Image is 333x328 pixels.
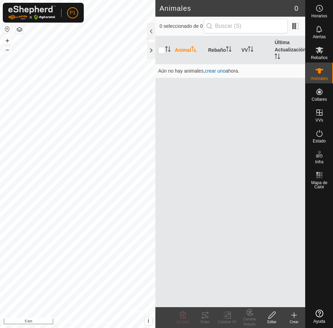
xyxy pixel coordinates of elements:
[177,320,189,324] font: Eliminar
[6,37,9,44] font: +
[267,320,276,324] font: Editar
[243,317,256,326] font: Cambiar Rebaño
[306,307,333,326] a: Ayuda
[311,55,327,60] font: Rebaños
[148,318,149,324] font: i
[205,36,239,64] th: Rebaño
[311,76,328,81] font: Animales
[204,19,288,33] input: Buscar (S)
[90,319,113,325] a: Contáctanos
[42,319,82,325] a: Política de Privacidad
[160,5,191,12] font: Animales
[70,9,75,16] span: P1
[6,46,9,53] font: –
[145,317,152,325] button: i
[201,320,210,324] font: Rutas
[311,97,327,102] font: Collares
[3,25,11,33] button: Restablecer mapa
[160,23,204,30] span: 0 seleccionado de 0
[3,36,11,45] button: +
[272,36,305,64] th: Última Actualización
[218,320,237,324] font: Cambiar VV
[90,320,113,325] font: Contáctanos
[275,55,280,60] p-sorticon: Activar para ordenar
[15,25,24,34] button: Capas del Mapa
[294,5,298,12] font: 0
[313,34,326,39] font: Alertas
[315,118,323,123] font: VVs
[172,36,205,64] th: Animal
[191,47,197,53] p-sorticon: Activar para ordenar
[165,47,171,53] p-sorticon: Activar para ordenar
[248,47,253,53] p-sorticon: Activar para ordenar
[314,319,325,324] font: Ayuda
[313,139,326,143] font: Estado
[155,64,305,78] td: Aún no hay animales, ahora.
[205,68,226,74] span: crear uno
[238,36,272,64] th: VV
[307,181,331,189] span: Mapa de Calor
[290,320,298,324] font: Crear
[311,14,327,18] span: Horarios
[3,46,11,54] button: –
[315,159,323,164] font: Infra
[226,47,232,53] p-sorticon: Activar para ordenar
[42,320,82,325] font: Política de Privacidad
[8,6,56,20] img: Logo Gallagher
